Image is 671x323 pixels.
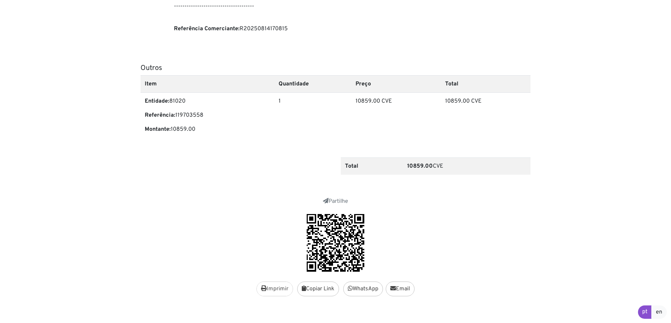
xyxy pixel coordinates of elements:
a: en [651,305,667,319]
button: Imprimir [256,282,293,296]
div: https://faxi.online/receipt/2025081417081402/FsZF [141,214,530,272]
td: 1 [274,92,351,143]
b: Referência: [145,112,175,119]
th: Total [441,75,530,92]
button: Copiar Link [297,282,339,296]
b: Referência Comerciante: [174,25,240,32]
td: 10859.00 CVE [441,92,530,143]
th: Preço [351,75,441,92]
p: 81020 [145,97,270,105]
h5: Outros [141,64,530,72]
b: Entidade: [145,98,169,105]
a: Partilhe [323,198,348,205]
p: 10859.00 [145,125,270,134]
a: Email [386,282,415,296]
a: pt [638,305,652,319]
a: WhatsApp [343,282,383,296]
b: 10859.00 [407,163,433,170]
b: Montante: [145,126,171,133]
img: pFHqlAAAAAZJREFUAwC0h1FBYnOitQAAAABJRU5ErkJggg== [307,214,364,272]
th: Total [341,157,403,175]
th: Item [141,75,274,92]
td: 10859.00 CVE [351,92,441,143]
th: Quantidade [274,75,351,92]
p: R20250814170815 [174,25,330,33]
p: 119703558 [145,111,270,119]
td: CVE [403,157,530,175]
